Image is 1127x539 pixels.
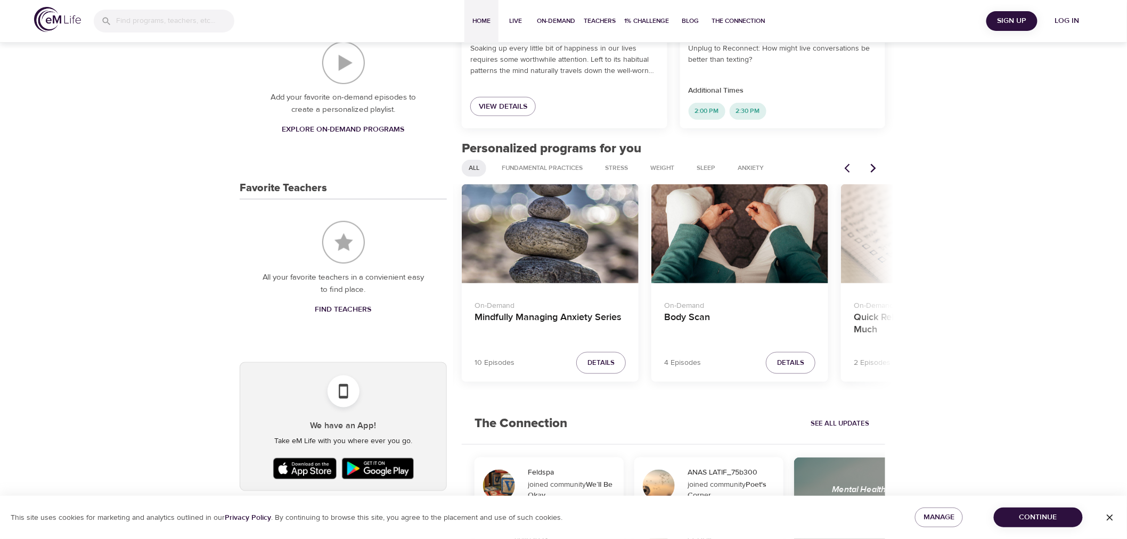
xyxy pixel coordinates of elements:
div: Sleep [690,160,722,177]
h4: Mindfully Managing Anxiety Series [475,312,626,337]
span: Details [587,357,615,369]
p: On-Demand [664,296,815,312]
span: Continue [1002,511,1074,524]
span: View Details [479,100,527,113]
span: Stress [599,164,634,173]
button: Quick Relief - My To Do List Is Too Much [841,184,1018,284]
span: Fundamental Practices [495,164,589,173]
button: Sign Up [986,11,1038,31]
p: 2 Episodes [854,357,891,369]
p: Soaking up every little bit of happiness in our lives requires some worthwhile attention. Left to... [470,43,658,77]
span: Weight [644,164,681,173]
img: On-Demand Playlist [322,42,365,84]
span: On-Demand [537,15,575,27]
span: All [462,164,486,173]
div: joined community [528,479,617,501]
span: Sign Up [991,14,1033,28]
div: All [462,160,486,177]
span: 2:00 PM [689,107,725,116]
p: Take eM Life with you where ever you go. [249,436,438,447]
div: 2:30 PM [730,103,766,120]
img: Favorite Teachers [322,221,365,264]
p: Unplug to Reconnect: How might live conversations be better than texting? [689,43,877,66]
strong: Poet's Corner [688,480,766,500]
a: View Details [470,97,536,117]
p: On-Demand [475,296,626,312]
p: Add your favorite on-demand episodes to create a personalized playlist. [261,92,426,116]
div: Weight [643,160,681,177]
div: 2:00 PM [689,103,725,120]
span: See All Updates [811,418,870,430]
span: Teachers [584,15,616,27]
h2: Personalized programs for you [462,141,885,157]
button: Body Scan [651,184,828,284]
button: Details [576,352,626,374]
div: Feldspa [528,467,619,478]
button: Manage [915,508,963,527]
p: Additional Times [689,85,877,96]
a: See All Updates [808,415,872,432]
h4: Quick Relief - My To Do List Is Too Much [854,312,1005,337]
p: 10 Episodes [475,357,514,369]
img: Google Play Store [339,455,416,482]
a: Privacy Policy [225,513,271,522]
button: Continue [994,508,1083,527]
span: Explore On-Demand Programs [282,123,405,136]
h3: Favorite Teachers [240,182,327,194]
span: Blog [677,15,703,27]
span: Log in [1046,14,1089,28]
a: Find Teachers [311,300,376,320]
span: Find Teachers [315,303,372,316]
span: Live [503,15,528,27]
div: Stress [598,160,635,177]
input: Find programs, teachers, etc... [116,10,234,32]
div: joined community [688,479,777,501]
div: ANAS LATIF_75b300 [688,467,779,478]
button: Mindfully Managing Anxiety Series [462,184,639,284]
button: Details [766,352,815,374]
span: Home [469,15,494,27]
p: 4 Episodes [664,357,701,369]
div: Anxiety [731,160,771,177]
button: Log in [1042,11,1093,31]
img: Apple App Store [271,455,340,482]
h4: Body Scan [664,312,815,337]
p: On-Demand [854,296,1005,312]
img: logo [34,7,81,32]
button: Previous items [838,157,862,180]
a: Explore On-Demand Programs [278,120,409,140]
span: The Connection [712,15,765,27]
h5: We have an App! [249,420,438,431]
button: Next items [862,157,885,180]
span: Details [777,357,804,369]
span: 1% Challenge [624,15,669,27]
span: 2:30 PM [730,107,766,116]
span: Anxiety [731,164,770,173]
div: Fundamental Practices [495,160,590,177]
h2: The Connection [462,403,580,444]
p: All your favorite teachers in a convienient easy to find place. [261,272,426,296]
div: Mental Health America is dedicated to addressing the needs of those living with mental illness an... [832,484,1065,520]
strong: We’ll Be Okay [528,480,612,500]
span: Sleep [690,164,722,173]
span: Manage [924,511,954,524]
